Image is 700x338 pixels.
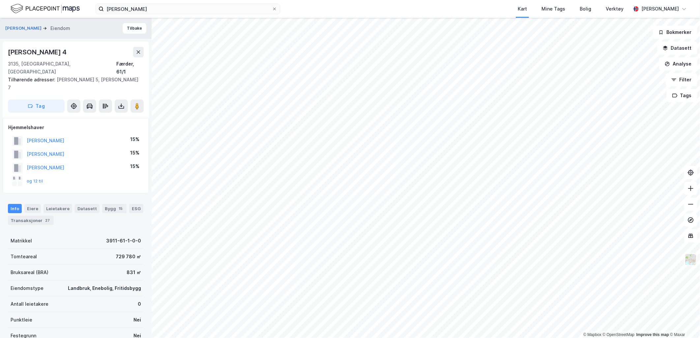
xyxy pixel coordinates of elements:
[133,316,141,324] div: Nei
[659,57,697,70] button: Analyse
[50,24,70,32] div: Eiendom
[106,237,141,245] div: 3911-61-1-0-0
[541,5,565,13] div: Mine Tags
[603,332,635,337] a: OpenStreetMap
[102,204,127,213] div: Bygg
[123,23,146,34] button: Tilbake
[667,89,697,102] button: Tags
[8,99,65,113] button: Tag
[667,306,700,338] iframe: Chat Widget
[129,204,143,213] div: ESG
[8,77,57,82] span: Tilhørende adresser:
[8,204,22,213] div: Info
[130,149,139,157] div: 15%
[127,268,141,276] div: 831 ㎡
[11,316,32,324] div: Punktleie
[8,124,143,131] div: Hjemmelshaver
[636,332,669,337] a: Improve this map
[5,25,43,32] button: [PERSON_NAME]
[606,5,624,13] div: Verktøy
[518,5,527,13] div: Kart
[116,60,144,76] div: Færder, 61/1
[117,205,124,212] div: 15
[24,204,41,213] div: Eiere
[68,284,141,292] div: Landbruk, Enebolig, Fritidsbygg
[11,284,44,292] div: Eiendomstype
[116,253,141,261] div: 729 780 ㎡
[104,4,272,14] input: Søk på adresse, matrikkel, gårdeiere, leietakere eller personer
[666,73,697,86] button: Filter
[11,300,48,308] div: Antall leietakere
[11,3,80,14] img: logo.f888ab2527a4732fd821a326f86c7f29.svg
[657,42,697,55] button: Datasett
[11,253,37,261] div: Tomteareal
[75,204,100,213] div: Datasett
[583,332,601,337] a: Mapbox
[11,237,32,245] div: Matrikkel
[130,162,139,170] div: 15%
[653,26,697,39] button: Bokmerker
[8,216,54,225] div: Transaksjoner
[44,204,72,213] div: Leietakere
[580,5,591,13] div: Bolig
[8,76,138,92] div: [PERSON_NAME] 5, [PERSON_NAME] 7
[641,5,679,13] div: [PERSON_NAME]
[44,217,51,224] div: 27
[685,253,697,266] img: Z
[8,47,68,57] div: [PERSON_NAME] 4
[8,60,116,76] div: 3135, [GEOGRAPHIC_DATA], [GEOGRAPHIC_DATA]
[11,268,48,276] div: Bruksareal (BRA)
[130,135,139,143] div: 15%
[138,300,141,308] div: 0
